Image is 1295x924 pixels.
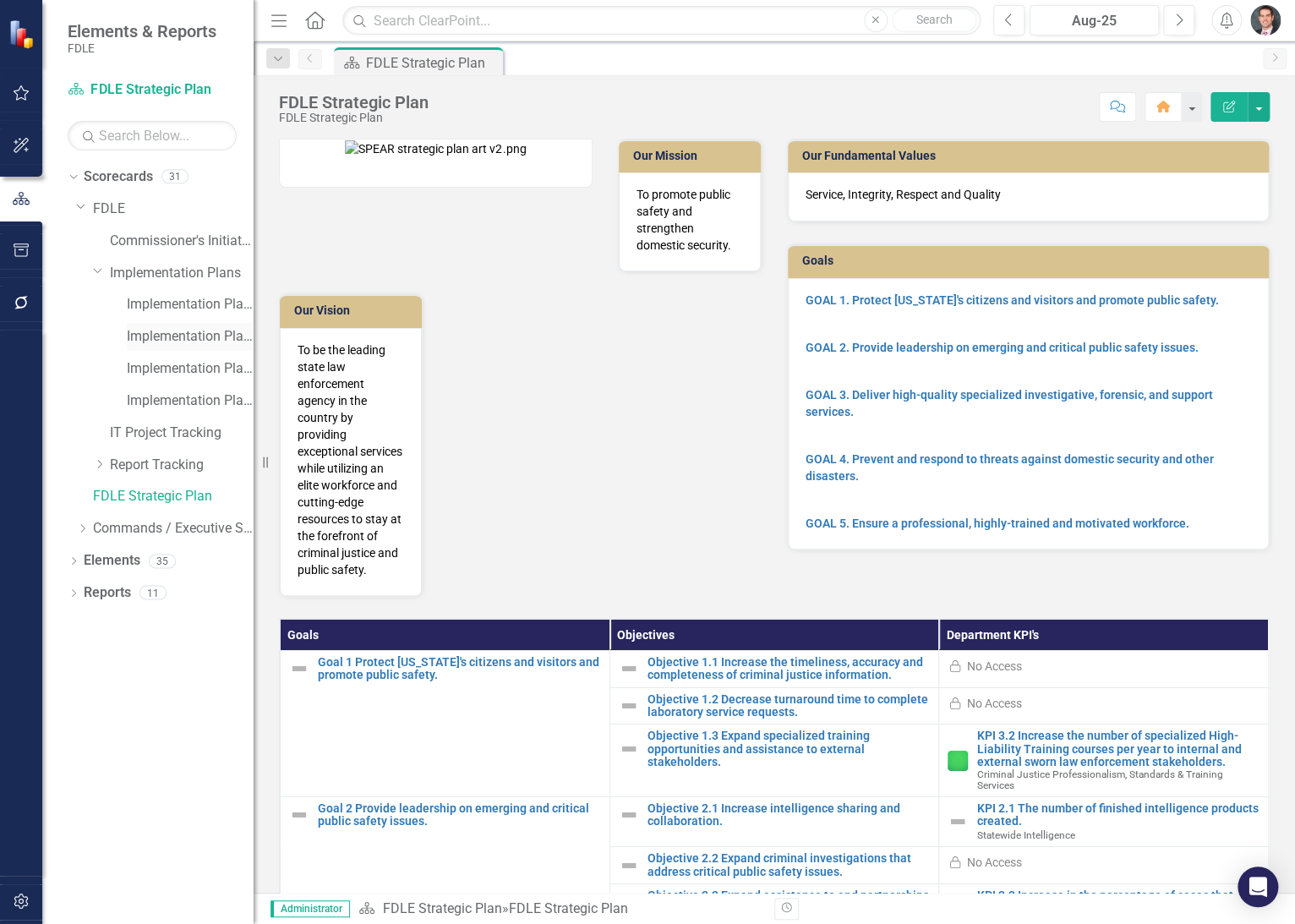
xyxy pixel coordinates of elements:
img: Will Grissom [1250,5,1281,36]
a: Objective 2.1 Increase intelligence sharing and collaboration. [647,802,931,828]
img: Not Defined [619,696,639,716]
div: FDLE Strategic Plan [279,112,429,124]
h3: Our Mission [633,150,752,162]
a: Implementation Plan FY25/26 [127,391,254,411]
img: Not Defined [948,812,968,832]
span: Criminal Justice Professionalism, Standards & Training Services [976,768,1222,791]
a: FDLE [93,200,254,219]
a: Objective 2.2 Expand criminal investigations that address critical public safety issues. [647,852,931,878]
div: » [358,899,762,919]
h3: Our Fundamental Values [802,150,1260,162]
span: Search [915,13,952,26]
a: IT Project Tracking [110,424,254,443]
a: Objective 1.3 Expand specialized training opportunities and assistance to external stakeholders. [647,730,931,768]
img: Not Defined [619,659,639,679]
input: Search ClearPoint... [342,6,981,36]
img: ClearPoint Strategy [8,19,38,49]
a: GOAL 3. Deliver high-quality specialized investigative, forensic, and support services. [806,388,1213,418]
a: GOAL 1. Protect [US_STATE]'s citizens and visitors and promote public safety. [806,293,1219,307]
td: Double-Click to Edit Right Click for Context Menu [609,650,939,687]
a: KPI 2.1 The number of finished intelligence products created. [976,802,1259,828]
td: Double-Click to Edit Right Click for Context Menu [609,847,939,884]
h3: Goals [802,254,1260,267]
a: Implementation Plan FY23/24 [127,327,254,347]
a: Reports [84,583,131,603]
input: Search Below... [68,121,237,150]
div: 11 [139,586,167,600]
td: Double-Click to Edit Right Click for Context Menu [609,687,939,724]
img: Proceeding as Planned [948,751,968,771]
p: Service, Integrity, Respect and Quality [806,186,1251,203]
a: Scorecards [84,167,153,187]
img: SPEAR strategic plan art v2.png [345,140,526,157]
a: Goal 1 Protect [US_STATE]'s citizens and visitors and promote public safety. [318,656,601,682]
td: Double-Click to Edit Right Click for Context Menu [939,797,1269,847]
a: Objective 1.2 Decrease turnaround time to complete laboratory service requests. [647,693,931,719]
small: FDLE [68,41,216,55]
div: Open Intercom Messenger [1238,867,1278,907]
td: Double-Click to Edit Right Click for Context Menu [609,797,939,847]
button: Aug-25 [1030,5,1159,36]
a: Goal 2 Provide leadership on emerging and critical public safety issues. [318,802,601,828]
div: No Access [967,658,1022,675]
div: No Access [967,695,1022,712]
p: To promote public safety and strengthen domestic security. [637,186,743,254]
a: Commands / Executive Support Branch [93,519,254,539]
img: Not Defined [619,856,639,876]
td: Double-Click to Edit Right Click for Context Menu [281,650,610,796]
div: FDLE Strategic Plan [366,52,499,74]
h3: Our Vision [294,304,413,317]
a: Commissioner's Initiative Team Project Dashboard [110,232,254,251]
div: FDLE Strategic Plan [508,900,627,916]
img: Not Defined [619,739,639,759]
button: Search [892,8,976,32]
a: FDLE Strategic Plan [382,900,501,916]
span: Administrator [270,900,350,917]
img: Not Defined [619,805,639,825]
a: Report Tracking [110,456,254,475]
td: Double-Click to Edit Right Click for Context Menu [609,724,939,797]
div: No Access [967,854,1022,871]
td: Double-Click to Edit Right Click for Context Menu [939,724,1269,797]
div: 35 [149,554,176,568]
a: GOAL 5. Ensure a professional, highly-trained and motivated workforce. [806,517,1189,530]
a: GOAL 4. Prevent and respond to threats against domestic security and other disasters. [806,452,1214,483]
a: FDLE Strategic Plan [93,487,254,506]
span: Statewide Intelligence [976,829,1074,841]
img: Not Defined [289,659,309,679]
div: 31 [161,170,189,184]
img: Not Defined [289,805,309,825]
a: Elements [84,551,140,571]
div: Aug-25 [1035,11,1153,31]
a: GOAL 2. Provide leadership on emerging and critical public safety issues. [806,341,1199,354]
a: Implementation Plan FY24/25 [127,359,254,379]
div: FDLE Strategic Plan [279,93,429,112]
a: FDLE Strategic Plan [68,80,237,100]
a: Implementation Plans [110,264,254,283]
a: Implementation Plan FY22/23 [127,295,254,314]
a: Objective 1.1 Increase the timeliness, accuracy and completeness of criminal justice information. [647,656,931,682]
a: KPI 3.2 Increase the number of specialized High-Liability Training courses per year to internal a... [976,730,1259,768]
p: To be the leading state law enforcement agency in the country by providing exceptional services w... [298,342,404,578]
span: Elements & Reports [68,21,216,41]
